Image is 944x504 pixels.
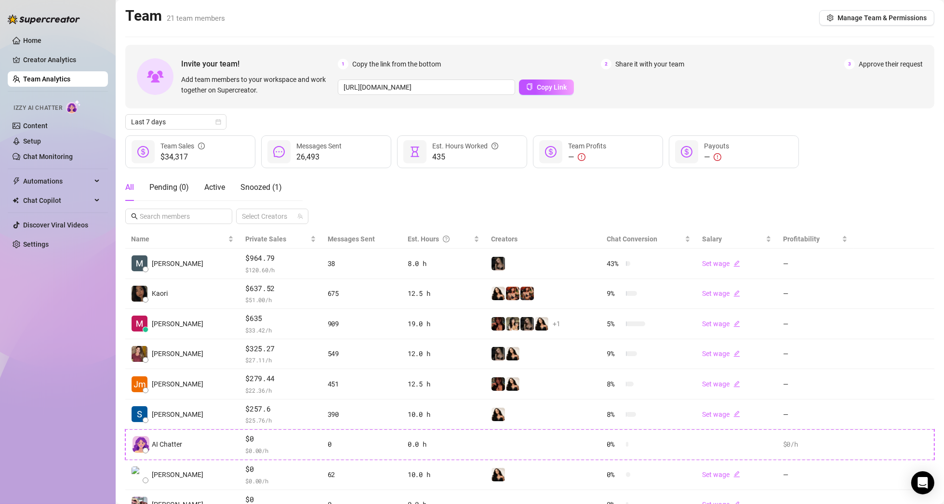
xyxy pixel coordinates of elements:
[132,255,147,271] img: Michael Wray
[777,399,853,430] td: —
[152,439,182,450] span: AI Chatter
[8,14,80,24] img: logo-BBDzfeDw.svg
[519,80,574,95] button: Copy Link
[131,213,138,220] span: search
[408,258,479,269] div: 8.0 h
[704,151,729,163] div: —
[328,348,396,359] div: 549
[408,288,479,299] div: 12.5 h
[733,290,740,297] span: edit
[245,476,316,486] span: $ 0.00 /h
[838,14,927,22] span: Manage Team & Permissions
[844,59,855,69] span: 3
[328,288,396,299] div: 675
[137,146,149,158] span: dollar-circle
[408,439,479,450] div: 0.0 h
[859,59,923,69] span: Approve their request
[245,343,316,355] span: $325.27
[492,347,505,360] img: Rolyat
[702,380,740,388] a: Set wageedit
[777,369,853,399] td: —
[702,350,740,358] a: Set wageedit
[408,318,479,329] div: 19.0 h
[432,141,498,151] div: Est. Hours Worked
[607,439,622,450] span: 0 %
[607,318,622,329] span: 5 %
[245,446,316,455] span: $ 0.00 /h
[733,411,740,417] span: edit
[681,146,692,158] span: dollar-circle
[245,415,316,425] span: $ 25.76 /h
[245,235,286,243] span: Private Sales
[215,119,221,125] span: calendar
[578,153,585,161] span: exclamation-circle
[328,235,375,243] span: Messages Sent
[408,348,479,359] div: 12.0 h
[492,377,505,391] img: steph
[181,74,334,95] span: Add team members to your workspace and work together on Supercreator.
[245,355,316,365] span: $ 27.11 /h
[702,235,722,243] span: Salary
[607,288,622,299] span: 9 %
[328,409,396,420] div: 390
[23,122,48,130] a: Content
[66,100,81,114] img: AI Chatter
[408,234,472,244] div: Est. Hours
[273,146,285,158] span: message
[23,221,88,229] a: Discover Viral Videos
[152,318,203,329] span: [PERSON_NAME]
[443,234,450,244] span: question-circle
[607,235,657,243] span: Chat Conversion
[506,377,519,391] img: mads
[733,350,740,357] span: edit
[607,258,622,269] span: 43 %
[714,153,721,161] span: exclamation-circle
[125,230,239,249] th: Name
[152,348,203,359] span: [PERSON_NAME]
[607,469,622,480] span: 0 %
[492,257,505,270] img: Rolyat
[520,317,534,331] img: Rolyat
[297,213,303,219] span: team
[198,141,205,151] span: info-circle
[520,287,534,300] img: OxilleryOF
[702,320,740,328] a: Set wageedit
[485,230,601,249] th: Creators
[506,317,519,331] img: Candylion
[160,141,205,151] div: Team Sales
[409,146,421,158] span: hourglass
[568,142,606,150] span: Team Profits
[245,385,316,395] span: $ 22.36 /h
[132,406,147,422] img: Soufiane Boudad…
[133,436,149,453] img: izzy-ai-chatter-avatar-DDCN_rTZ.svg
[492,408,505,421] img: mads
[23,173,92,189] span: Automations
[607,379,622,389] span: 8 %
[13,104,62,113] span: Izzy AI Chatter
[607,409,622,420] span: 8 %
[13,197,19,204] img: Chat Copilot
[526,83,533,90] span: copy
[328,379,396,389] div: 451
[777,339,853,370] td: —
[132,376,147,392] img: Jm Sayas
[152,258,203,269] span: [PERSON_NAME]
[432,151,498,163] span: 435
[245,373,316,385] span: $279.44
[607,348,622,359] span: 9 %
[777,249,853,279] td: —
[245,295,316,305] span: $ 51.00 /h
[783,439,848,450] div: $0 /h
[733,320,740,327] span: edit
[245,433,316,445] span: $0
[545,146,557,158] span: dollar-circle
[328,469,396,480] div: 62
[245,403,316,415] span: $257.6
[167,14,225,23] span: 21 team members
[23,37,41,44] a: Home
[125,7,225,25] h2: Team
[492,468,505,481] img: mads
[553,318,560,329] span: + 1
[23,153,73,160] a: Chat Monitoring
[152,288,168,299] span: Kaori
